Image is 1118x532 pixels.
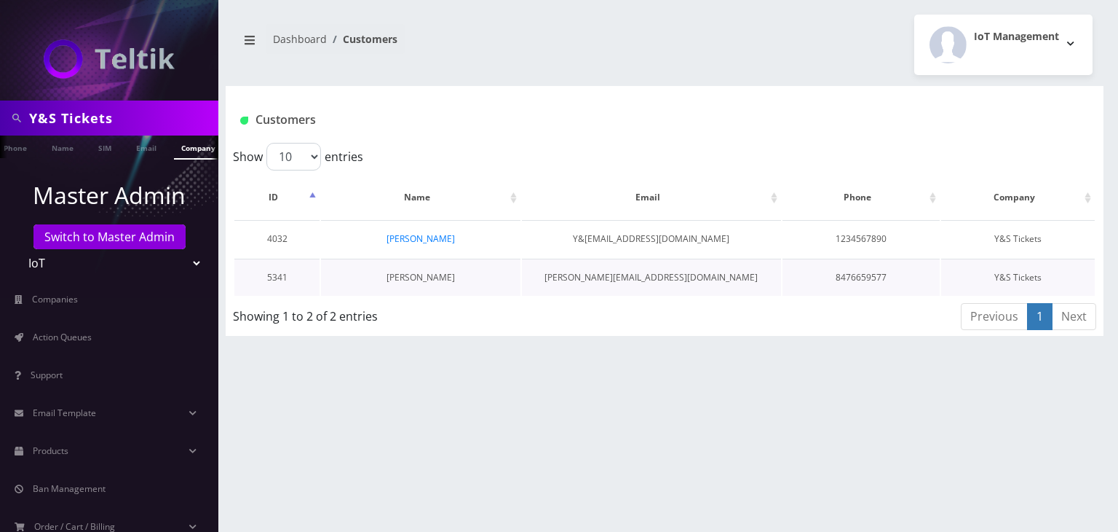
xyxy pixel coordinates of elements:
a: SIM [91,136,119,158]
th: Name: activate to sort column ascending [321,176,520,219]
a: [PERSON_NAME] [386,271,455,283]
td: [PERSON_NAME][EMAIL_ADDRESS][DOMAIN_NAME] [522,259,781,296]
nav: breadcrumb [237,24,654,66]
a: Dashboard [273,32,327,46]
td: 1234567890 [782,220,940,257]
h1: Customers [240,113,944,127]
a: 1 [1027,303,1052,330]
th: Email: activate to sort column ascending [522,176,781,219]
span: Ban Management [33,482,106,495]
input: Search in Company [29,104,215,132]
a: Previous [961,303,1028,330]
a: Next [1052,303,1096,330]
td: 5341 [234,259,320,296]
td: Y&S Tickets [941,259,1095,296]
h2: IoT Management [974,31,1059,43]
th: Company: activate to sort column ascending [941,176,1095,219]
label: Show entries [233,143,363,171]
a: Company [174,136,223,160]
select: Showentries [266,143,321,171]
th: ID: activate to sort column descending [234,176,320,219]
span: Products [33,445,68,457]
li: Customers [327,31,397,47]
img: IoT [44,39,175,79]
a: Switch to Master Admin [33,224,186,249]
span: Support [31,369,63,381]
td: 4032 [234,220,320,257]
td: Y&S Tickets [941,220,1095,257]
a: [PERSON_NAME] [386,232,455,245]
button: IoT Management [914,15,1093,75]
th: Phone: activate to sort column ascending [782,176,940,219]
a: Name [44,136,81,158]
a: Email [129,136,164,158]
span: Companies [32,293,78,305]
td: 8476659577 [782,259,940,296]
div: Showing 1 to 2 of 2 entries [233,302,582,325]
span: Action Queues [33,331,92,343]
span: Email Template [33,407,96,419]
td: Y& [EMAIL_ADDRESS][DOMAIN_NAME] [522,220,781,257]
